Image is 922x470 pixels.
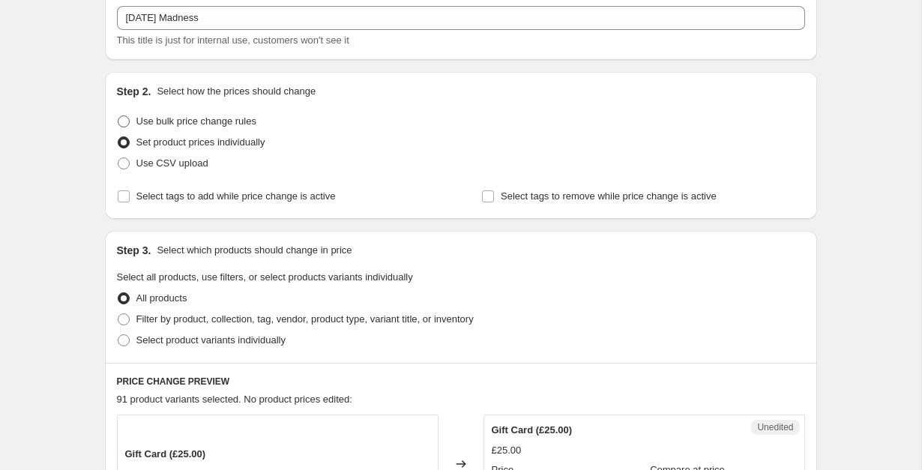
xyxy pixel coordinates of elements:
span: Gift Card (£25.00) [125,448,206,460]
span: All products [136,292,187,304]
div: £25.00 [492,443,522,458]
span: Set product prices individually [136,136,265,148]
h2: Step 2. [117,84,151,99]
span: Select product variants individually [136,334,286,346]
span: Gift Card (£25.00) [492,424,573,436]
span: Select all products, use filters, or select products variants individually [117,271,413,283]
span: Filter by product, collection, tag, vendor, product type, variant title, or inventory [136,313,474,325]
span: Use CSV upload [136,157,208,169]
h2: Step 3. [117,243,151,258]
span: Use bulk price change rules [136,115,256,127]
span: Select tags to remove while price change is active [501,190,717,202]
span: This title is just for internal use, customers won't see it [117,34,349,46]
span: Select tags to add while price change is active [136,190,336,202]
p: Select how the prices should change [157,84,316,99]
span: 91 product variants selected. No product prices edited: [117,394,352,405]
h6: PRICE CHANGE PREVIEW [117,376,805,388]
p: Select which products should change in price [157,243,352,258]
input: 30% off holiday sale [117,6,805,30]
span: Unedited [757,421,793,433]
